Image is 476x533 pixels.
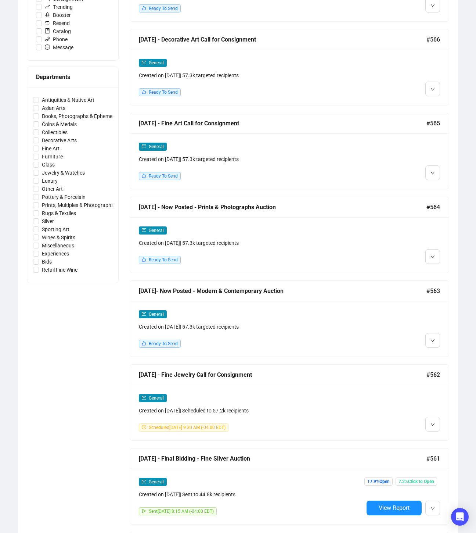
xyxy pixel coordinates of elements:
div: Created on [DATE] | Scheduled to 57.2k recipients [139,407,364,415]
span: down [430,339,435,343]
span: like [142,6,146,10]
span: Collectibles [39,128,71,136]
span: Wines & Spirits [39,233,78,242]
span: Books, Photographs & Ephemera [39,112,120,120]
span: down [430,422,435,427]
div: [DATE]- Now Posted - Modern & Contemporary Auction [139,286,426,296]
span: Glass [39,161,58,169]
span: rise [45,4,50,9]
span: Miscellaneous [39,242,77,250]
a: [DATE]- Now Posted - Modern & Contemporary Auction#563mailGeneralCreated on [DATE]| 57.3k targete... [130,280,449,357]
span: Asian Arts [39,104,68,112]
span: #566 [426,35,440,44]
span: General [149,479,164,484]
div: [DATE] - Now Posted - Prints & Photographs Auction [139,203,426,212]
span: rocket [45,12,50,17]
span: message [45,44,50,50]
div: Created on [DATE] | Sent to 44.8k recipients [139,490,364,498]
span: Coins & Medals [39,120,80,128]
div: Created on [DATE] | 57.3k targeted recipients [139,323,364,331]
span: Ready To Send [149,341,178,346]
span: Trending [42,3,76,11]
span: Scheduled [DATE] 9:30 AM (-04:00 EDT) [149,425,226,430]
span: Decorative Arts [39,136,80,144]
span: #564 [426,203,440,212]
span: Antiquities & Native Art [39,96,97,104]
span: 7.2% Click to Open [396,477,437,486]
span: down [430,3,435,8]
span: Sent [DATE] 8:15 AM (-04:00 EDT) [149,509,214,514]
span: down [430,171,435,175]
div: [DATE] - Decorative Art Call for Consignment [139,35,426,44]
span: #565 [426,119,440,128]
span: phone [45,36,50,42]
span: #563 [426,286,440,296]
span: like [142,90,146,94]
span: #561 [426,454,440,463]
span: retweet [45,20,50,25]
span: Ready To Send [149,6,178,11]
span: General [149,312,164,317]
span: Sporting Art [39,225,72,233]
span: down [430,255,435,259]
span: Ready To Send [149,257,178,262]
span: mail [142,312,146,316]
div: [DATE] - Fine Art Call for Consignment [139,119,426,128]
a: [DATE] - Fine Art Call for Consignment#565mailGeneralCreated on [DATE]| 57.3k targeted recipients... [130,113,449,189]
span: General [149,396,164,401]
span: Silver [39,217,57,225]
span: 17.9% Open [364,477,393,486]
span: mail [142,228,146,232]
span: General [149,60,164,65]
span: mail [142,60,146,65]
span: Ready To Send [149,174,178,179]
span: send [142,509,146,513]
span: down [430,87,435,92]
span: mail [142,479,146,484]
span: Prints, Multiples & Photographs [39,201,117,209]
span: Experiences [39,250,72,258]
span: mail [142,144,146,149]
span: book [45,28,50,33]
a: [DATE] - Decorative Art Call for Consignment#566mailGeneralCreated on [DATE]| 57.3k targeted reci... [130,29,449,105]
span: Other Art [39,185,66,193]
span: Retail Fine Wine [39,266,80,274]
span: Furniture [39,153,66,161]
span: Message [42,43,76,51]
span: down [430,506,435,511]
span: Resend [42,19,73,27]
a: [DATE] - Fine Jewelry Call for Consignment#562mailGeneralCreated on [DATE]| Scheduled to 57.2k re... [130,364,449,441]
span: Jewelry & Watches [39,169,88,177]
div: Departments [36,72,109,82]
span: #562 [426,370,440,379]
span: Ready To Send [149,90,178,95]
span: View Report [379,504,410,511]
span: Luxury [39,177,61,185]
span: Rugs & Textiles [39,209,79,217]
span: Catalog [42,27,74,35]
span: mail [142,396,146,400]
div: [DATE] - Fine Jewelry Call for Consignment [139,370,426,379]
span: Pottery & Porcelain [39,193,89,201]
button: View Report [367,501,422,515]
span: Fine Art [39,144,62,153]
div: Created on [DATE] | 57.3k targeted recipients [139,71,364,79]
span: like [142,257,146,262]
span: clock-circle [142,425,146,429]
span: Booster [42,11,74,19]
span: like [142,174,146,178]
div: Created on [DATE] | 57.3k targeted recipients [139,155,364,163]
div: Created on [DATE] | 57.3k targeted recipients [139,239,364,247]
span: General [149,144,164,149]
span: General [149,228,164,233]
div: Open Intercom Messenger [451,508,469,526]
span: Phone [42,35,71,43]
div: [DATE] - Final Bidding - Fine Silver Auction [139,454,426,463]
span: like [142,341,146,346]
a: [DATE] - Final Bidding - Fine Silver Auction#561mailGeneralCreated on [DATE]| Sent to 44.8k recip... [130,448,449,525]
a: [DATE] - Now Posted - Prints & Photographs Auction#564mailGeneralCreated on [DATE]| 57.3k targete... [130,197,449,273]
span: Bids [39,258,55,266]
